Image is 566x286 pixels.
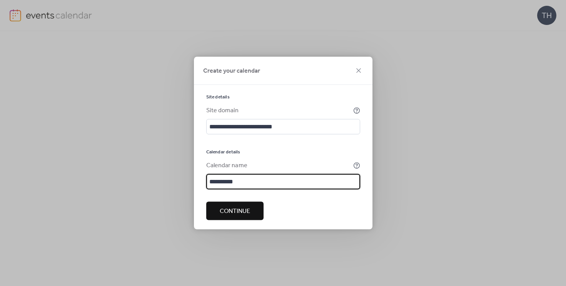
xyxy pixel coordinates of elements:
[206,149,240,155] span: Calendar details
[206,161,352,170] div: Calendar name
[206,202,264,220] button: Continue
[206,94,230,100] span: Site details
[203,67,260,76] span: Create your calendar
[206,106,352,115] div: Site domain
[220,207,250,216] span: Continue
